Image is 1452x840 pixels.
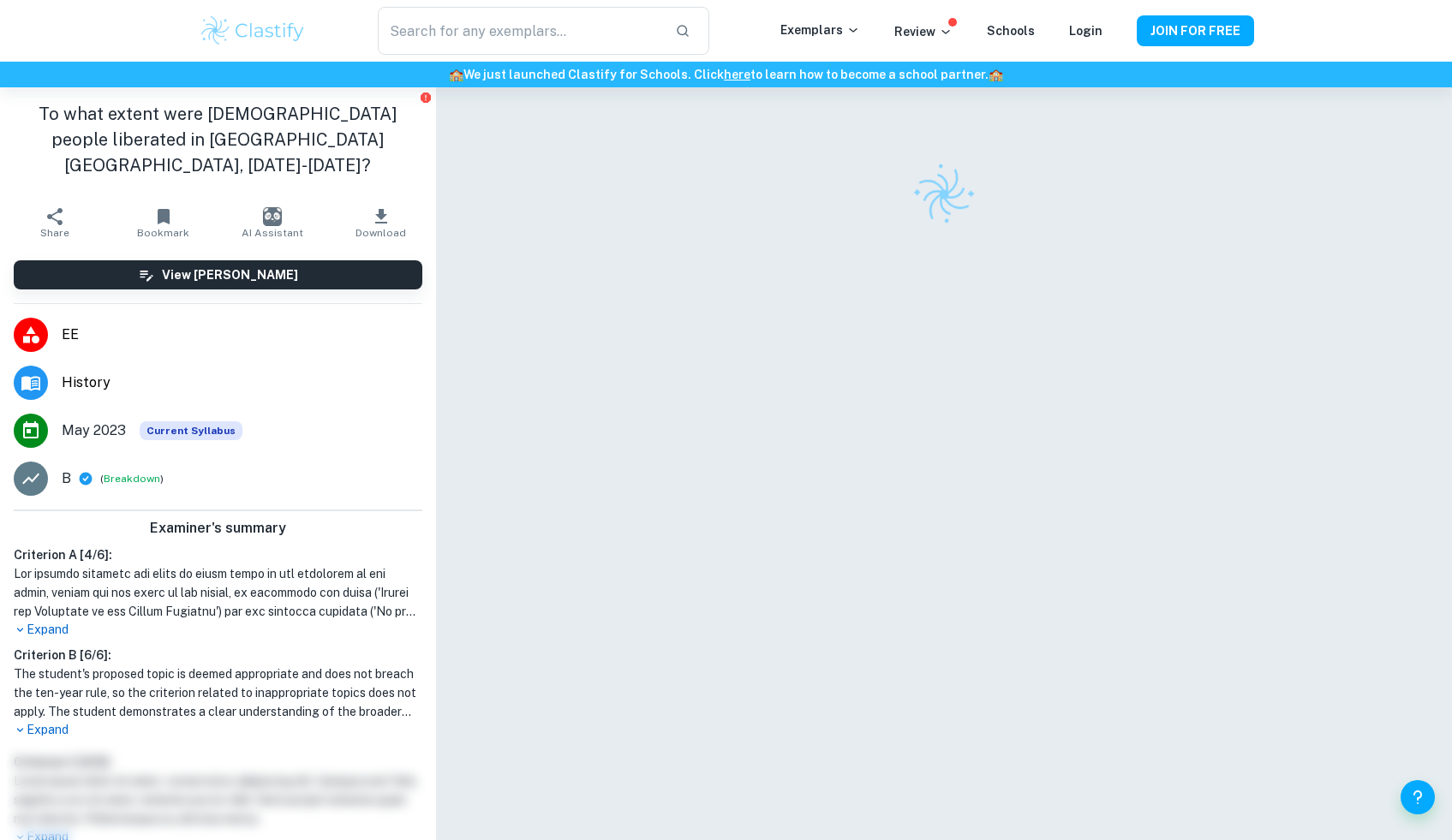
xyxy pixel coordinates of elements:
[987,24,1035,38] a: Schools
[14,260,422,289] button: View [PERSON_NAME]
[62,468,71,489] p: B
[137,227,189,239] span: Bookmark
[14,721,422,739] p: Expand
[62,372,422,393] span: History
[162,265,298,284] h6: View [PERSON_NAME]
[100,471,164,487] span: ( )
[894,22,953,41] p: Review
[242,227,303,239] span: AI Assistant
[989,68,1003,81] span: 🏫
[140,421,242,440] div: This exemplar is based on the current syllabus. Feel free to refer to it for inspiration/ideas wh...
[3,65,1449,84] h6: We just launched Clastify for Schools. Click to learn how to become a school partner.
[378,7,660,55] input: Search for any exemplars...
[449,68,463,81] span: 🏫
[199,14,308,48] img: Clastify logo
[14,564,422,621] h1: Lor ipsumdo sitametc adi elits do eiusm tempo in utl etdolorem al eni admin, veniam qui nos exerc...
[420,91,433,104] button: Report issue
[724,68,750,81] a: here
[14,664,422,721] h1: The student's proposed topic is deemed appropriate and does not breach the ten-year rule, so the ...
[1137,15,1254,46] button: JOIN FOR FREE
[7,518,429,539] h6: Examiner's summary
[326,199,435,247] button: Download
[62,420,126,441] span: May 2023
[218,199,326,247] button: AI Assistant
[1069,24,1102,38] a: Login
[780,21,860,39] p: Exemplars
[14,621,422,639] p: Expand
[109,199,218,247] button: Bookmark
[901,152,986,237] img: Clastify logo
[40,227,69,239] span: Share
[104,471,160,486] button: Breakdown
[356,227,406,239] span: Download
[263,207,282,226] img: AI Assistant
[140,421,242,440] span: Current Syllabus
[1401,780,1435,814] button: Help and Feedback
[14,545,422,564] h6: Criterion A [ 4 / 6 ]:
[62,325,422,345] span: EE
[14,101,422,178] h1: To what extent were [DEMOGRAPHIC_DATA] people liberated in [GEOGRAPHIC_DATA] [GEOGRAPHIC_DATA], [...
[14,646,422,664] h6: Criterion B [ 6 / 6 ]:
